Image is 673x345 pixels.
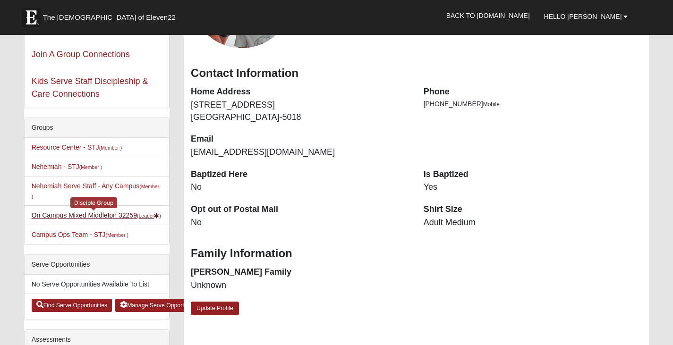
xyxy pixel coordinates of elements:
[17,3,206,27] a: The [DEMOGRAPHIC_DATA] of Eleven22
[79,164,102,170] small: (Member )
[191,181,409,194] dd: No
[25,118,169,138] div: Groups
[32,299,112,312] a: Find Serve Opportunities
[191,133,409,145] dt: Email
[32,182,160,200] a: Nehemiah Serve Staff - Any Campus(Member )
[191,302,239,315] a: Update Profile
[32,163,102,170] a: Nehemiah - STJ(Member )
[191,67,642,80] h3: Contact Information
[424,99,642,109] li: [PHONE_NUMBER]
[32,231,128,238] a: Campus Ops Team - STJ(Member )
[25,275,169,294] li: No Serve Opportunities Available To List
[544,13,622,20] span: Hello [PERSON_NAME]
[439,4,537,27] a: Back to [DOMAIN_NAME]
[191,217,409,229] dd: No
[25,255,169,275] div: Serve Opportunities
[424,203,642,216] dt: Shirt Size
[99,145,122,151] small: (Member )
[70,197,117,208] div: Disciple Group
[43,13,176,22] span: The [DEMOGRAPHIC_DATA] of Eleven22
[537,5,635,28] a: Hello [PERSON_NAME]
[106,232,128,238] small: (Member )
[191,86,409,98] dt: Home Address
[32,50,130,59] a: Join A Group Connections
[191,146,409,159] dd: [EMAIL_ADDRESS][DOMAIN_NAME]
[424,86,642,98] dt: Phone
[191,279,409,292] dd: Unknown
[32,76,148,99] a: Kids Serve Staff Discipleship & Care Connections
[191,266,409,278] dt: [PERSON_NAME] Family
[32,143,122,151] a: Resource Center - STJ(Member )
[191,168,409,181] dt: Baptized Here
[483,101,500,108] span: Mobile
[191,203,409,216] dt: Opt out of Postal Mail
[191,99,409,123] dd: [STREET_ADDRESS] [GEOGRAPHIC_DATA]-5018
[424,217,642,229] dd: Adult Medium
[424,168,642,181] dt: Is Baptized
[137,213,161,219] small: (Leader )
[191,247,642,261] h3: Family Information
[115,299,205,312] a: Manage Serve Opportunities
[32,211,161,219] a: On Campus Mixed Middleton 32259(Leader)
[22,8,41,27] img: Eleven22 logo
[424,181,642,194] dd: Yes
